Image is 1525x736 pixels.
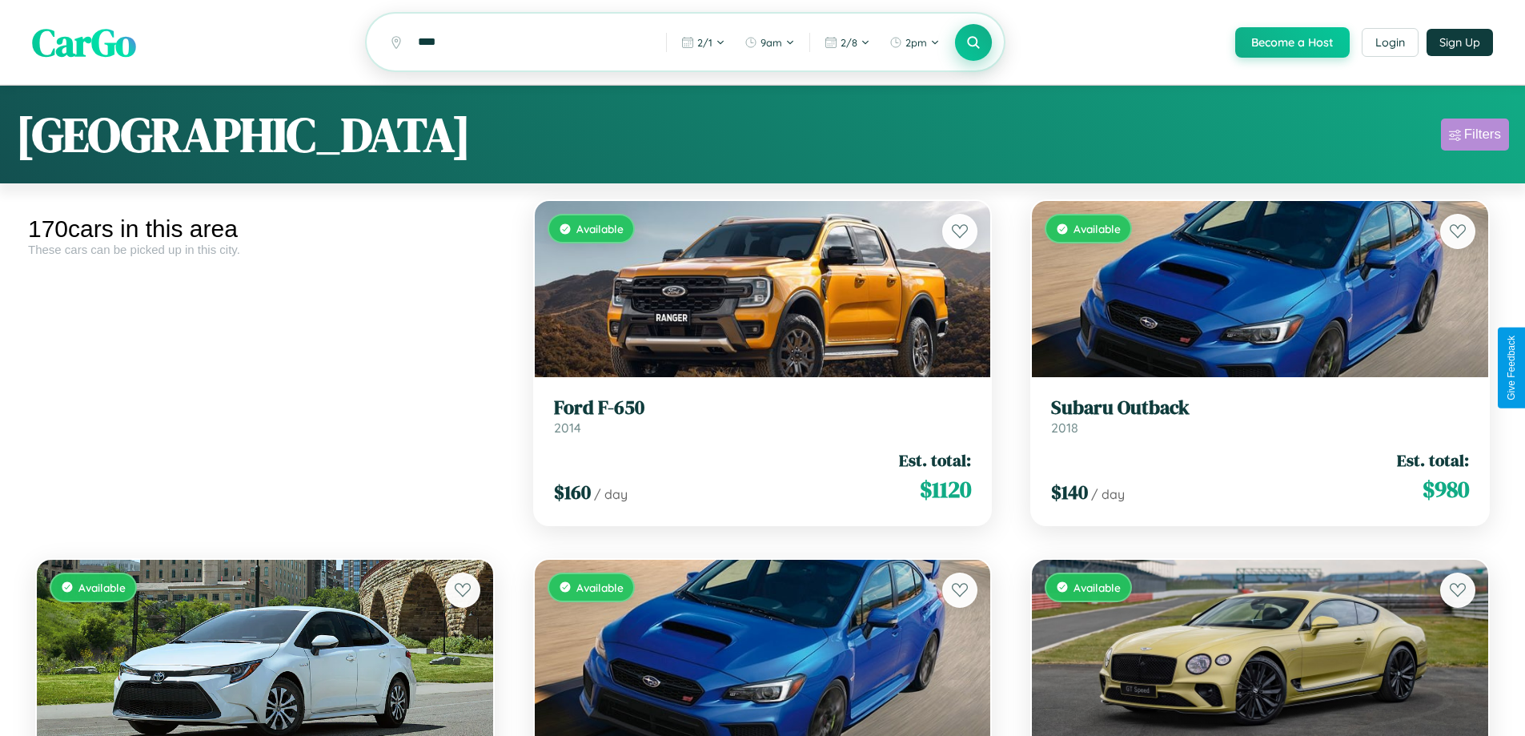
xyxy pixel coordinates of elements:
h3: Ford F-650 [554,396,972,420]
span: 9am [760,36,782,49]
span: 2018 [1051,420,1078,436]
div: Filters [1464,127,1501,143]
button: Become a Host [1235,27,1350,58]
div: Give Feedback [1506,336,1517,400]
span: Est. total: [1397,448,1469,472]
span: CarGo [32,16,136,69]
span: Available [78,581,126,594]
a: Subaru Outback2018 [1051,396,1469,436]
button: Filters [1441,119,1509,151]
button: Sign Up [1427,29,1493,56]
h3: Subaru Outback [1051,396,1469,420]
h1: [GEOGRAPHIC_DATA] [16,102,471,167]
span: $ 1120 [920,473,971,505]
span: Available [1074,581,1121,594]
button: 2/8 [817,30,878,55]
span: / day [1091,486,1125,502]
span: $ 980 [1423,473,1469,505]
span: 2014 [554,420,581,436]
span: / day [594,486,628,502]
span: 2pm [905,36,927,49]
span: Available [1074,222,1121,235]
span: 2 / 8 [841,36,857,49]
a: Ford F-6502014 [554,396,972,436]
button: 2pm [881,30,948,55]
span: Available [576,581,624,594]
span: 2 / 1 [697,36,712,49]
span: $ 160 [554,479,591,505]
button: Login [1362,28,1419,57]
div: These cars can be picked up in this city. [28,243,502,256]
button: 9am [736,30,803,55]
span: Est. total: [899,448,971,472]
button: 2/1 [673,30,733,55]
div: 170 cars in this area [28,215,502,243]
span: Available [576,222,624,235]
span: $ 140 [1051,479,1088,505]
